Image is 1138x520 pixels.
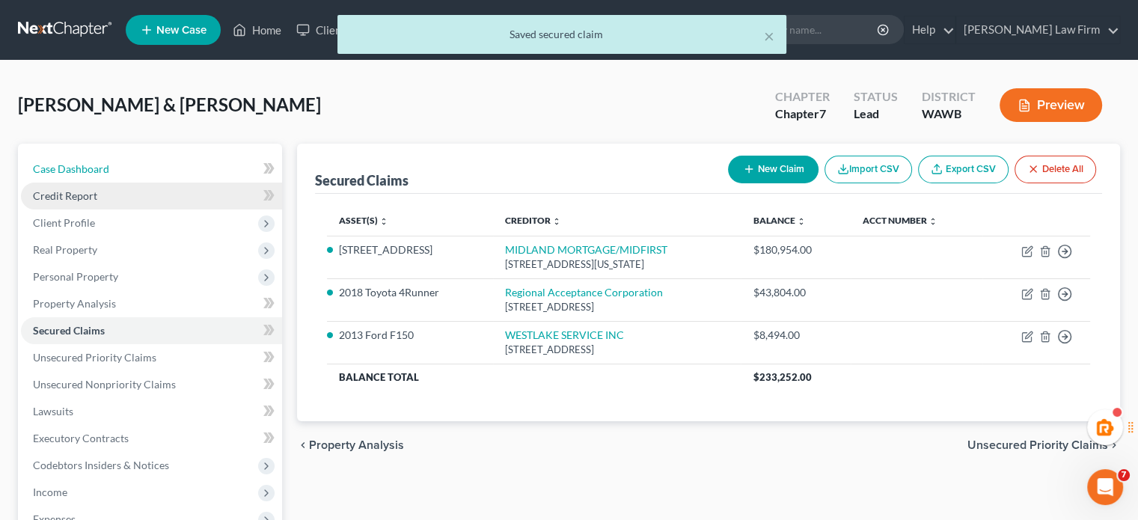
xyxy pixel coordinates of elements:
[297,439,404,451] button: chevron_left Property Analysis
[505,300,729,314] div: [STREET_ADDRESS]
[33,351,156,364] span: Unsecured Priority Claims
[21,344,282,371] a: Unsecured Priority Claims
[1118,469,1130,481] span: 7
[33,459,169,471] span: Codebtors Insiders & Notices
[339,285,480,300] li: 2018 Toyota 4Runner
[21,290,282,317] a: Property Analysis
[33,324,105,337] span: Secured Claims
[918,156,1009,183] a: Export CSV
[339,215,388,226] a: Asset(s) unfold_more
[1000,88,1102,122] button: Preview
[33,405,73,417] span: Lawsuits
[825,156,912,183] button: Import CSV
[33,270,118,283] span: Personal Property
[775,105,830,123] div: Chapter
[21,398,282,425] a: Lawsuits
[505,257,729,272] div: [STREET_ADDRESS][US_STATE]
[929,217,937,226] i: unfold_more
[339,328,480,343] li: 2013 Ford F150
[339,242,480,257] li: [STREET_ADDRESS]
[753,215,805,226] a: Balance unfold_more
[21,371,282,398] a: Unsecured Nonpriority Claims
[309,439,404,451] span: Property Analysis
[764,27,774,45] button: ×
[753,371,811,383] span: $233,252.00
[1087,469,1123,505] iframe: Intercom live chat
[775,88,830,105] div: Chapter
[379,217,388,226] i: unfold_more
[854,88,898,105] div: Status
[33,297,116,310] span: Property Analysis
[33,486,67,498] span: Income
[967,439,1108,451] span: Unsecured Priority Claims
[819,106,826,120] span: 7
[21,156,282,183] a: Case Dashboard
[33,432,129,444] span: Executory Contracts
[863,215,937,226] a: Acct Number unfold_more
[33,189,97,202] span: Credit Report
[315,171,409,189] div: Secured Claims
[33,243,97,256] span: Real Property
[297,439,309,451] i: chevron_left
[18,94,321,115] span: [PERSON_NAME] & [PERSON_NAME]
[33,162,109,175] span: Case Dashboard
[505,243,667,256] a: MIDLAND MORTGAGE/MIDFIRST
[753,328,839,343] div: $8,494.00
[505,328,624,341] a: WESTLAKE SERVICE INC
[967,439,1120,451] button: Unsecured Priority Claims chevron_right
[922,88,976,105] div: District
[854,105,898,123] div: Lead
[922,105,976,123] div: WAWB
[33,216,95,229] span: Client Profile
[1015,156,1096,183] button: Delete All
[327,364,741,391] th: Balance Total
[796,217,805,226] i: unfold_more
[728,156,819,183] button: New Claim
[505,215,561,226] a: Creditor unfold_more
[21,425,282,452] a: Executory Contracts
[21,317,282,344] a: Secured Claims
[33,378,176,391] span: Unsecured Nonpriority Claims
[753,285,839,300] div: $43,804.00
[21,183,282,209] a: Credit Report
[552,217,561,226] i: unfold_more
[505,286,663,299] a: Regional Acceptance Corporation
[753,242,839,257] div: $180,954.00
[349,27,774,42] div: Saved secured claim
[505,343,729,357] div: [STREET_ADDRESS]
